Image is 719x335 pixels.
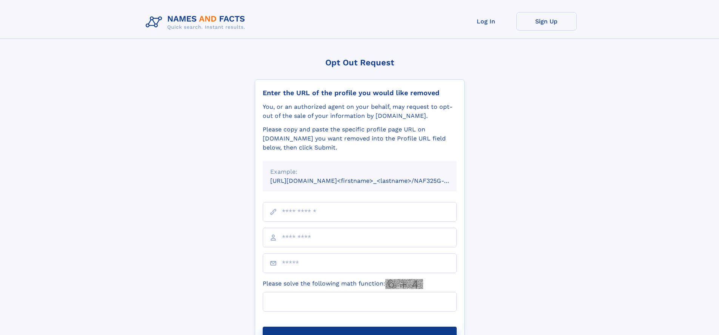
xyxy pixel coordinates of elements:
[456,12,516,31] a: Log In
[255,58,465,67] div: Opt Out Request
[516,12,577,31] a: Sign Up
[143,12,251,32] img: Logo Names and Facts
[270,177,471,184] small: [URL][DOMAIN_NAME]<firstname>_<lastname>/NAF325G-xxxxxxxx
[263,279,423,289] label: Please solve the following math function:
[263,125,457,152] div: Please copy and paste the specific profile page URL on [DOMAIN_NAME] you want removed into the Pr...
[263,102,457,120] div: You, or an authorized agent on your behalf, may request to opt-out of the sale of your informatio...
[263,89,457,97] div: Enter the URL of the profile you would like removed
[270,167,449,176] div: Example:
